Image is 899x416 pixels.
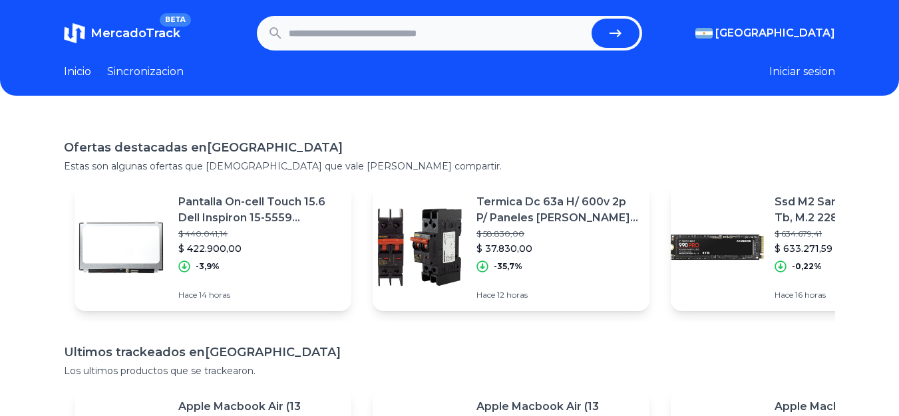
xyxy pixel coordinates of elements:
button: [GEOGRAPHIC_DATA] [695,25,835,41]
p: Pantalla On-cell Touch 15.6 Dell Inspiron 15-5559 Nextsale [178,194,341,226]
p: $ 37.830,00 [476,242,639,255]
a: Sincronizacion [107,64,184,80]
img: Featured image [373,201,466,294]
span: BETA [160,13,191,27]
a: Featured imageTermica Dc 63a H/ 600v 2p P/ Paneles [PERSON_NAME] Cte Continua$ 58.830,00$ 37.830,... [373,183,649,311]
a: Featured imagePantalla On-cell Touch 15.6 Dell Inspiron 15-5559 Nextsale$ 440.041,14$ 422.900,00-... [75,183,351,311]
p: Los ultimos productos que se trackearon. [64,364,835,377]
p: $ 58.830,00 [476,229,639,239]
p: Termica Dc 63a H/ 600v 2p P/ Paneles [PERSON_NAME] Cte Continua [476,194,639,226]
a: MercadoTrackBETA [64,23,180,44]
a: Inicio [64,64,91,80]
p: Hace 14 horas [178,290,341,300]
p: Hace 12 horas [476,290,639,300]
h1: Ofertas destacadas en [GEOGRAPHIC_DATA] [64,138,835,157]
button: Iniciar sesion [769,64,835,80]
img: Argentina [695,28,713,39]
p: $ 422.900,00 [178,242,341,255]
span: [GEOGRAPHIC_DATA] [715,25,835,41]
p: $ 440.041,14 [178,229,341,239]
img: Featured image [671,201,764,294]
p: Estas son algunas ofertas que [DEMOGRAPHIC_DATA] que vale [PERSON_NAME] compartir. [64,159,835,173]
p: -3,9% [196,261,220,272]
p: -0,22% [792,261,822,272]
h1: Ultimos trackeados en [GEOGRAPHIC_DATA] [64,343,835,362]
span: MercadoTrack [90,26,180,41]
p: -35,7% [494,261,522,272]
img: Featured image [75,201,168,294]
img: MercadoTrack [64,23,85,44]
